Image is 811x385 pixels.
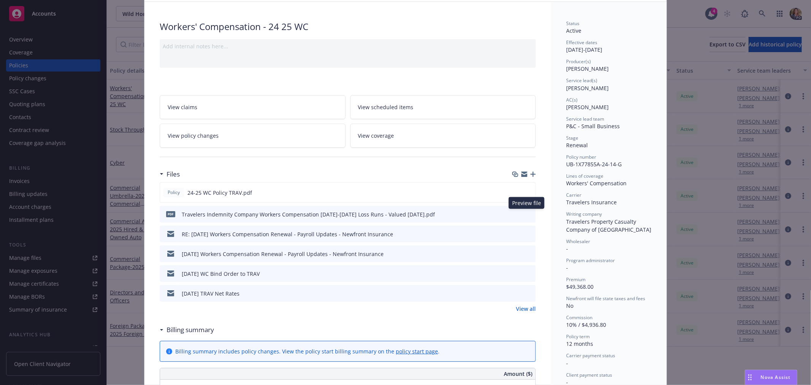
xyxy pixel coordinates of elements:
[396,348,438,355] a: policy start page
[526,230,533,238] button: preview file
[566,123,620,130] span: P&C - Small Business
[182,230,393,238] div: RE: [DATE] Workers Compensation Renewal - Payroll Updates - Newfront Insurance
[566,84,609,92] span: [PERSON_NAME]
[166,189,181,196] span: Policy
[160,325,214,335] div: Billing summary
[566,142,588,149] span: Renewal
[566,180,627,187] span: Workers' Compensation
[160,124,346,148] a: View policy changes
[566,97,578,103] span: AC(s)
[516,305,536,313] a: View all
[566,116,604,122] span: Service lead team
[168,132,219,140] span: View policy changes
[514,230,520,238] button: download file
[566,135,578,141] span: Stage
[182,290,240,297] div: [DATE] TRAV Net Rates
[163,42,533,50] div: Add internal notes here...
[566,20,579,27] span: Status
[167,169,180,179] h3: Files
[566,65,609,72] span: [PERSON_NAME]
[566,340,593,347] span: 12 months
[350,124,536,148] a: View coverage
[160,20,536,33] div: Workers' Compensation - 24 25 WC
[526,290,533,297] button: preview file
[166,211,175,217] span: pdf
[745,370,797,385] button: Nova Assist
[566,192,581,198] span: Carrier
[182,250,384,258] div: [DATE] Workers Compensation Renewal - Payroll Updates - Newfront Insurance
[513,189,519,197] button: download file
[566,58,591,65] span: Producer(s)
[745,370,755,385] div: Drag to move
[182,210,435,218] div: Travelers Indemnity Company Workers Compensation [DATE]-[DATE] Loss Runs - Valued [DATE].pdf
[526,270,533,278] button: preview file
[187,189,252,197] span: 24-25 WC Policy TRAV.pdf
[566,264,568,271] span: -
[566,238,590,245] span: Wholesaler
[566,218,651,233] span: Travelers Property Casualty Company of [GEOGRAPHIC_DATA]
[566,245,568,252] span: -
[566,77,597,84] span: Service lead(s)
[514,290,520,297] button: download file
[566,199,617,206] span: Travelers Insurance
[566,283,594,290] span: $49,368.00
[761,374,791,380] span: Nova Assist
[566,257,615,264] span: Program administrator
[168,103,197,111] span: View claims
[175,347,440,355] div: Billing summary includes policy changes. View the policy start billing summary on the .
[566,321,606,328] span: 10% / $4,936.80
[509,197,544,209] div: Preview file
[160,95,346,119] a: View claims
[566,103,609,111] span: [PERSON_NAME]
[526,210,533,218] button: preview file
[566,333,590,340] span: Policy term
[566,39,597,46] span: Effective dates
[167,325,214,335] h3: Billing summary
[566,302,573,309] span: No
[566,295,645,302] span: Newfront will file state taxes and fees
[358,132,394,140] span: View coverage
[566,173,603,179] span: Lines of coverage
[566,161,622,168] span: UB-1X77855A-24-14-G
[514,250,520,258] button: download file
[182,270,260,278] div: [DATE] WC Bind Order to TRAV
[566,276,586,283] span: Premium
[514,270,520,278] button: download file
[525,189,532,197] button: preview file
[566,211,602,217] span: Writing company
[566,352,615,359] span: Carrier payment status
[566,372,612,378] span: Client payment status
[514,210,520,218] button: download file
[566,39,651,54] div: [DATE] - [DATE]
[350,95,536,119] a: View scheduled items
[160,169,180,179] div: Files
[566,154,596,160] span: Policy number
[358,103,414,111] span: View scheduled items
[566,27,581,34] span: Active
[566,314,592,321] span: Commission
[504,370,532,378] span: Amount ($)
[526,250,533,258] button: preview file
[566,360,568,367] span: -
